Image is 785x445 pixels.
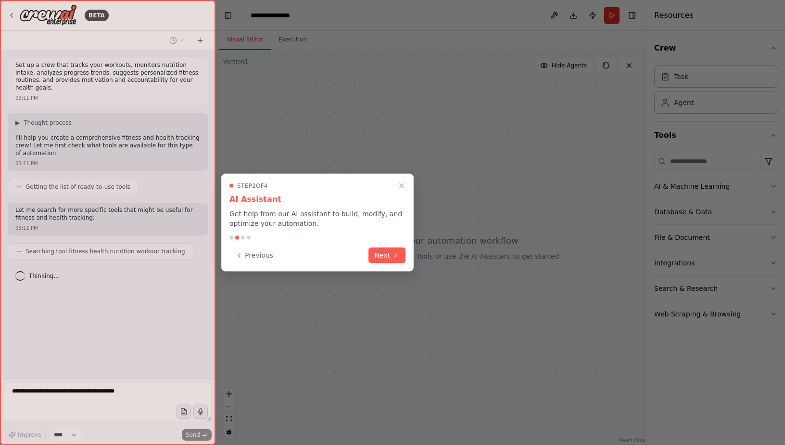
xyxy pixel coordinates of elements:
button: Previous [229,248,279,263]
button: Hide left sidebar [221,9,235,22]
button: Next [368,248,405,263]
button: Close walkthrough [396,180,407,192]
p: Get help from our AI assistant to build, modify, and optimize your automation. [229,209,405,228]
h3: AI Assistant [229,194,405,205]
span: Step 2 of 4 [237,182,268,190]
